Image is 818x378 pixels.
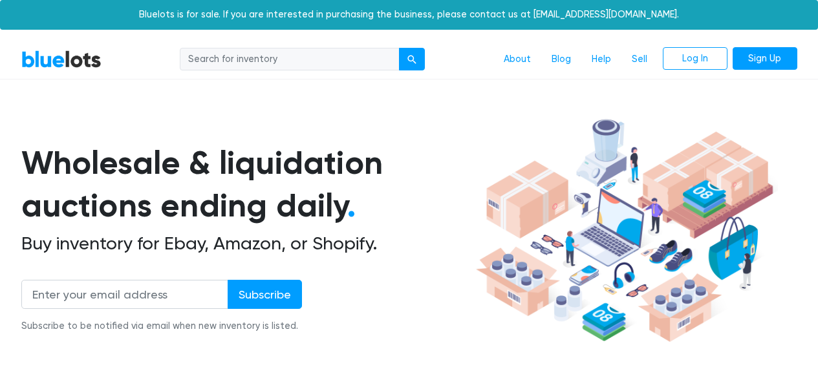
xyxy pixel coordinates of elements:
a: Log In [663,47,727,70]
a: About [493,47,541,72]
div: Subscribe to be notified via email when new inventory is listed. [21,319,302,333]
img: hero-ee84e7d0318cb26816c560f6b4441b76977f77a177738b4e94f68c95b2b83dbb.png [471,113,778,348]
input: Search for inventory [180,48,400,71]
a: BlueLots [21,50,102,68]
a: Blog [541,47,581,72]
h1: Wholesale & liquidation auctions ending daily [21,142,471,227]
a: Help [581,47,621,72]
h2: Buy inventory for Ebay, Amazon, or Shopify. [21,233,471,255]
input: Enter your email address [21,280,228,309]
span: . [347,186,356,225]
a: Sign Up [733,47,797,70]
input: Subscribe [228,280,302,309]
a: Sell [621,47,658,72]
